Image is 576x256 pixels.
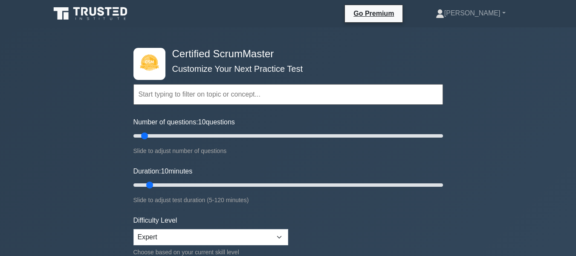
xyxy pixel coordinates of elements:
[169,48,401,60] h4: Certified ScrumMaster
[133,84,443,105] input: Start typing to filter on topic or concept...
[133,195,443,205] div: Slide to adjust test duration (5-120 minutes)
[198,118,206,126] span: 10
[133,117,235,127] label: Number of questions: questions
[133,146,443,156] div: Slide to adjust number of questions
[348,8,399,19] a: Go Premium
[133,215,177,226] label: Difficulty Level
[161,168,168,175] span: 10
[415,5,526,22] a: [PERSON_NAME]
[133,166,193,177] label: Duration: minutes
